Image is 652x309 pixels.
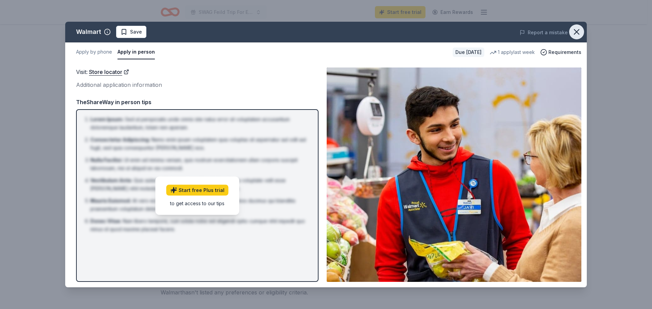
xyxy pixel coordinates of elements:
[90,177,132,183] span: Vestibulum Ante :
[130,28,142,36] span: Save
[117,45,155,59] button: Apply in person
[520,28,568,37] button: Report a mistake
[90,136,308,152] li: Nemo enim ipsam voluptatem quia voluptas sit aspernatur aut odit aut fugit, sed quia consequuntur...
[90,218,122,224] span: Donec Vitae :
[76,26,101,37] div: Walmart
[90,198,131,204] span: Mauris Euismod :
[89,67,129,76] a: Store locator
[90,157,123,163] span: Nulla Facilisi :
[90,137,150,142] span: Consectetur Adipiscing :
[76,45,112,59] button: Apply by phone
[76,67,319,76] div: Visit :
[548,48,581,56] span: Requirements
[490,48,535,56] div: 1 apply last week
[90,116,124,122] span: Lorem Ipsum :
[166,199,229,207] div: to get access to our tips
[327,67,581,282] img: Image for Walmart
[76,80,319,89] div: Additional application information
[90,115,308,132] li: Sed ut perspiciatis unde omnis iste natus error sit voluptatem accusantium doloremque laudantium,...
[540,48,581,56] button: Requirements
[90,176,308,193] li: Quis autem vel eum iure reprehenderit qui in ea voluptate velit esse [PERSON_NAME] nihil molestia...
[90,156,308,172] li: Ut enim ad minima veniam, quis nostrum exercitationem ullam corporis suscipit laboriosam, nisi ut...
[76,98,319,107] div: TheShareWay in person tips
[166,185,229,195] a: Start free Plus trial
[116,26,146,38] button: Save
[90,217,308,233] li: Nam libero tempore, cum soluta nobis est eligendi optio cumque nihil impedit quo minus id quod ma...
[453,47,484,57] div: Due [DATE]
[90,197,308,213] li: At vero eos et accusamus et iusto odio dignissimos ducimus qui blanditiis praesentium voluptatum ...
